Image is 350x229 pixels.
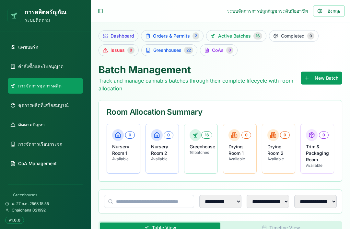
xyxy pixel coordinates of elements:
[269,30,319,42] a: Completed0
[226,47,233,54] div: 0
[141,30,204,42] a: Orders & Permits2
[18,83,62,89] span: การจัดการชุดการผลิต
[218,33,251,39] span: Active Batches
[112,156,135,162] p: Available
[267,143,290,156] p: Drying Room 2
[313,5,345,17] button: อังกฤษ
[306,163,329,168] p: Available
[18,63,64,70] span: คำสั่งซื้อและใบอนุญาต
[306,143,329,163] p: Trim & Packaging Room
[153,33,190,39] span: Orders & Permits
[212,47,224,53] span: CoAs
[18,141,62,147] span: การจัดการเรือนกระจก
[190,150,212,155] p: 16 batches
[164,132,173,139] div: 0
[151,143,174,156] p: Nursery Room 2
[99,30,138,41] a: Dashboard
[301,72,342,85] button: New Batch
[127,47,134,54] div: 0
[184,47,193,54] div: 22
[200,44,238,56] a: CoAs0
[112,143,135,156] p: Nursery Room 1
[241,132,251,139] div: 0
[190,143,212,150] p: Greenhouse
[280,132,290,139] div: 0
[281,33,305,39] span: Completed
[153,47,181,53] span: Greenhouses
[307,32,314,40] div: 0
[99,77,301,92] p: Track and manage cannabis batches through their complete lifecycle with room allocation
[151,156,174,162] p: Available
[206,30,266,42] a: Active Batches16
[18,121,45,128] span: ติดตามปัญหา
[227,8,308,14] div: ระบบจัดการการปลูกกัญชาระดับมืออาชีพ
[141,44,197,56] a: Greenhouses22
[12,201,49,206] span: พ. 27 ส.ค. 2568 15:55
[8,59,83,74] a: คำสั่งซื้อและใบอนุญาต
[8,97,83,113] a: ชุดการผลิตที่เสร็จสมบูรณ์
[99,44,139,56] a: Issues0
[107,108,334,116] div: Room Allocation Summary
[125,132,135,139] div: 0
[111,33,134,39] span: Dashboard
[99,64,301,75] h1: Batch Management
[267,156,290,162] p: Available
[8,190,83,200] div: Greenhouses
[201,132,212,139] div: 16
[25,8,66,17] h1: การผลิตอรัญกัณ
[18,44,38,50] span: แดชบอร์ด
[192,32,199,40] div: 2
[8,156,83,171] a: CoA Management
[12,208,46,213] span: Chaichana.021992
[328,8,341,14] span: อังกฤษ
[18,160,57,167] span: CoA Management
[253,32,262,40] div: 16
[8,78,83,94] a: การจัดการชุดการผลิต
[25,17,66,23] p: ระบบติดตาม
[18,102,69,109] span: ชุดการผลิตที่เสร็จสมบูรณ์
[319,132,329,139] div: 0
[8,136,83,152] a: การจัดการเรือนกระจก
[8,39,83,55] a: แดชบอร์ด
[228,143,251,156] p: Drying Room 1
[228,156,251,162] p: Available
[8,117,83,132] a: ติดตามปัญหา
[111,47,125,53] span: Issues
[5,217,24,224] div: v1.0.0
